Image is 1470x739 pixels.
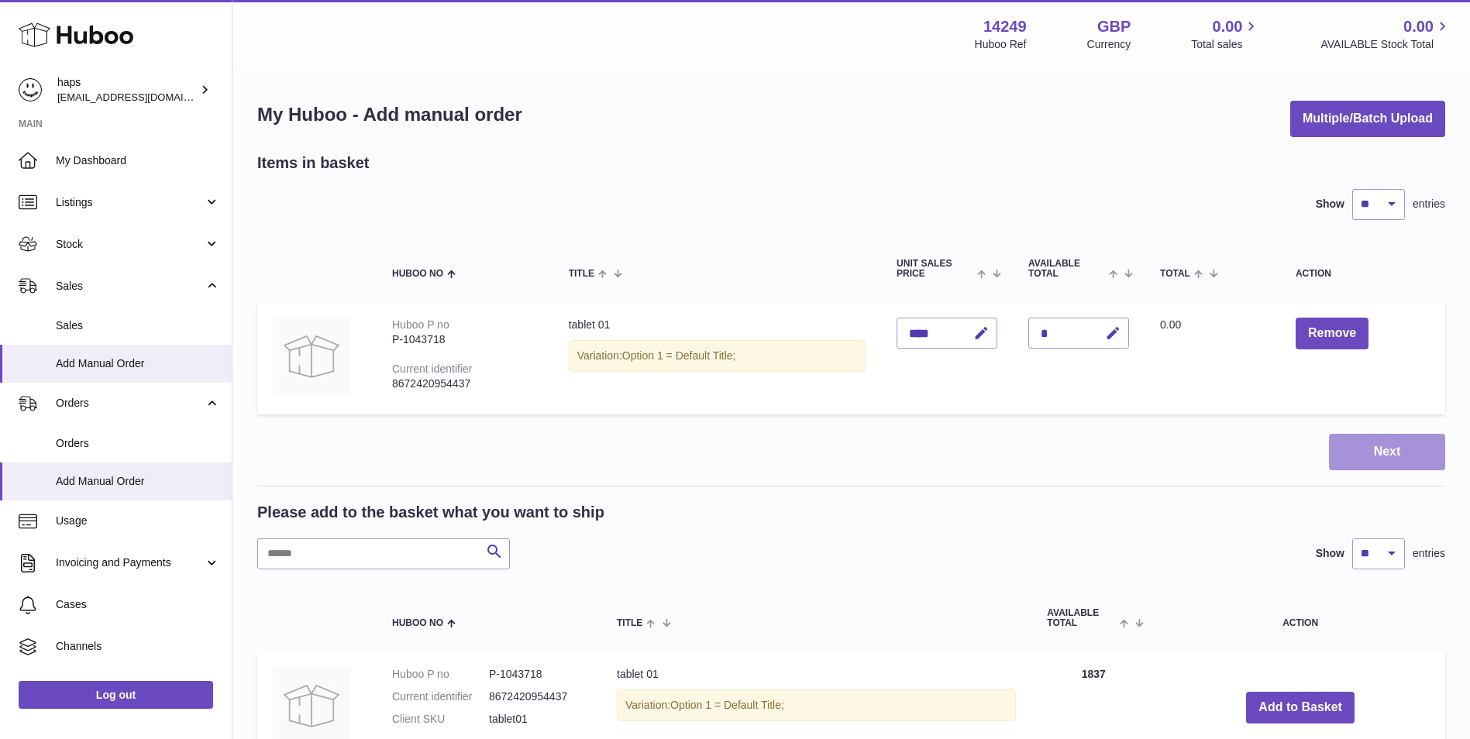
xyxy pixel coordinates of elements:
div: haps [57,75,197,105]
a: 0.00 AVAILABLE Stock Total [1320,16,1451,52]
span: AVAILABLE Total [1028,259,1105,279]
h2: Items in basket [257,153,370,174]
div: Current identifier [392,363,473,375]
a: Log out [19,681,213,709]
button: Remove [1296,318,1368,349]
span: Orders [56,436,220,451]
dd: 8672420954437 [489,689,586,704]
button: Add to Basket [1246,692,1355,724]
div: Action [1296,269,1430,279]
span: 0.00 [1160,318,1181,331]
span: Title [617,618,642,628]
span: 0.00 [1403,16,1434,37]
span: Option 1 = Default Title; [622,349,736,362]
span: Unit Sales Price [897,259,973,279]
span: Stock [56,237,204,252]
span: AVAILABLE Total [1047,608,1116,628]
dt: Current identifier [392,689,489,704]
h2: Please add to the basket what you want to ship [257,502,604,523]
span: Listings [56,195,204,210]
div: P-1043718 [392,332,538,347]
span: Invoicing and Payments [56,555,204,570]
label: Show [1316,546,1344,561]
span: Cases [56,597,220,612]
span: Orders [56,396,204,411]
a: 0.00 Total sales [1191,16,1260,52]
span: AVAILABLE Stock Total [1320,37,1451,52]
span: My Dashboard [56,153,220,168]
strong: 14249 [983,16,1027,37]
div: Huboo Ref [975,37,1027,52]
img: internalAdmin-14249@internal.huboo.com [19,78,42,101]
div: Variation: [617,689,1016,721]
strong: GBP [1097,16,1131,37]
dt: Client SKU [392,712,489,727]
span: entries [1413,197,1445,211]
label: Show [1316,197,1344,211]
span: Total [1160,269,1190,279]
span: Channels [56,639,220,654]
h1: My Huboo - Add manual order [257,102,522,127]
span: Add Manual Order [56,474,220,489]
span: Title [569,269,594,279]
span: Sales [56,279,204,294]
span: Huboo no [392,618,443,628]
span: Usage [56,514,220,528]
span: entries [1413,546,1445,561]
span: Option 1 = Default Title; [670,699,784,711]
td: tablet 01 [553,302,881,414]
div: Variation: [569,340,866,372]
span: [EMAIL_ADDRESS][DOMAIN_NAME] [57,91,228,103]
button: Next [1329,434,1445,470]
dd: tablet01 [489,712,586,727]
span: Add Manual Order [56,356,220,371]
dd: P-1043718 [489,667,586,682]
div: Currency [1087,37,1131,52]
div: 8672420954437 [392,376,538,391]
th: Action [1155,593,1445,644]
button: Multiple/Batch Upload [1290,101,1445,137]
img: tablet 01 [273,318,350,395]
span: Total sales [1191,37,1260,52]
span: Huboo no [392,269,443,279]
div: Huboo P no [392,318,449,331]
span: 0.00 [1213,16,1243,37]
dt: Huboo P no [392,667,489,682]
span: Sales [56,318,220,333]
